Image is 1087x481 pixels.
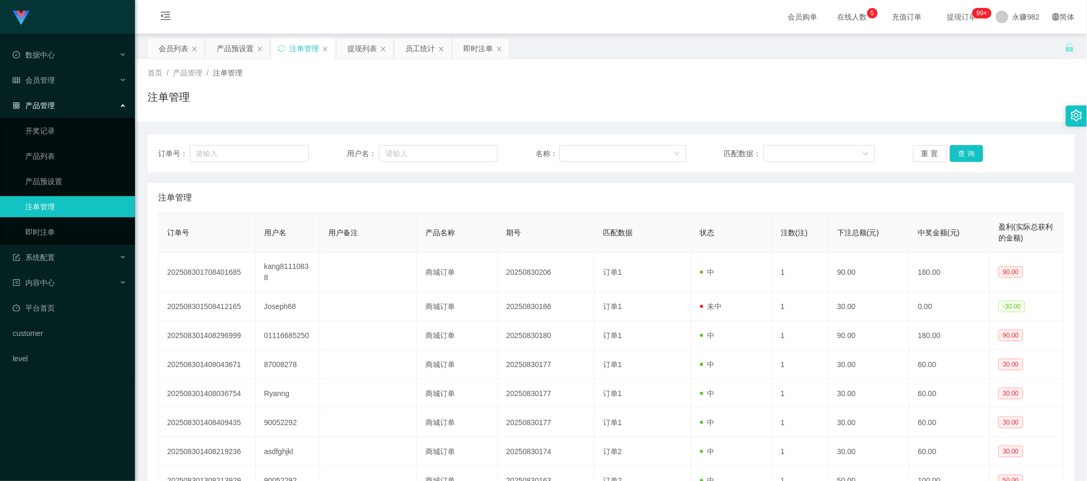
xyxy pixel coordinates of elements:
td: 202508301408296999 [159,321,256,350]
span: 订单号 [167,228,189,237]
td: 202508301708401685 [159,253,256,292]
span: 内容中心 [13,278,55,287]
span: 中 [700,447,715,456]
i: 图标: sync [278,45,285,52]
i: 图标: close [380,46,386,52]
td: 202508301408043671 [159,350,256,379]
span: 下注总额(元) [837,228,879,237]
span: 订单号： [158,148,190,159]
td: 20250830177 [498,350,595,379]
td: Ryanng [256,379,321,408]
span: 订单1 [603,268,622,276]
h1: 注单管理 [148,89,190,105]
button: 重 置 [913,145,947,162]
span: 订单1 [603,418,622,427]
td: 202508301408409435 [159,408,256,437]
a: customer [13,323,127,344]
span: 订单1 [603,302,622,311]
span: 90.00 [998,330,1023,341]
td: 1 [772,437,829,466]
span: 匹配数据 [603,228,633,237]
td: 20250830186 [498,292,595,321]
span: 首页 [148,69,162,77]
td: 202508301408219236 [159,437,256,466]
i: 图标: unlock [1065,43,1074,52]
span: 30.00 [998,359,1023,370]
span: 数据中心 [13,51,55,59]
span: 产品名称 [425,228,455,237]
td: 30.00 [829,408,909,437]
span: 名称： [536,148,559,159]
td: 商城订单 [417,292,498,321]
span: / [167,69,169,77]
td: 1 [772,253,829,292]
i: 图标: check-circle-o [13,51,20,59]
td: 1 [772,379,829,408]
td: 商城订单 [417,350,498,379]
i: 图标: down [674,150,680,158]
td: 202508301408036754 [159,379,256,408]
td: 商城订单 [417,253,498,292]
span: 产品管理 [173,69,202,77]
div: 会员列表 [159,39,188,59]
i: 图标: profile [13,279,20,286]
span: / [207,69,209,77]
span: 系统配置 [13,253,55,262]
td: 30.00 [829,292,909,321]
td: 30.00 [829,379,909,408]
td: 0.00 [909,292,990,321]
td: 90.00 [829,253,909,292]
span: 注数(注) [781,228,808,237]
div: 提现列表 [347,39,377,59]
span: 未中 [700,302,722,311]
td: Joseph68 [256,292,321,321]
i: 图标: close [322,46,328,52]
button: 查 询 [950,145,984,162]
div: 即时注单 [463,39,493,59]
span: 盈利(实际总获利的金额) [998,223,1053,242]
td: 60.00 [909,437,990,466]
span: 中 [700,418,715,427]
span: 订单1 [603,389,622,398]
td: 20250830206 [498,253,595,292]
td: 90052292 [256,408,321,437]
span: 30.00 [998,388,1023,399]
td: 90.00 [829,321,909,350]
span: 匹配数据： [724,148,763,159]
img: logo.9652507e.png [13,11,30,25]
span: 30.00 [998,446,1023,457]
td: 20250830174 [498,437,595,466]
td: 1 [772,292,829,321]
i: 图标: table [13,76,20,84]
i: 图标: menu-fold [148,1,183,34]
td: 商城订单 [417,408,498,437]
i: 图标: down [862,150,869,158]
i: 图标: close [191,46,198,52]
td: 60.00 [909,350,990,379]
i: 图标: setting [1071,110,1082,121]
td: 30.00 [829,437,909,466]
td: 20250830177 [498,408,595,437]
td: 01116685250 [256,321,321,350]
i: 图标: global [1052,13,1060,21]
td: 1 [772,408,829,437]
td: 202508301508412165 [159,292,256,321]
td: 商城订单 [417,437,498,466]
td: 180.00 [909,253,990,292]
span: 30.00 [998,417,1023,428]
span: 用户备注 [328,228,358,237]
span: 中 [700,268,715,276]
a: 注单管理 [25,196,127,217]
sup: 5 [867,8,878,18]
div: 产品预设置 [217,39,254,59]
td: 20250830177 [498,379,595,408]
i: 图标: close [496,46,502,52]
a: 产品预设置 [25,171,127,192]
span: 会员管理 [13,76,55,84]
span: 中 [700,360,715,369]
i: 图标: appstore-o [13,102,20,109]
div: 注单管理 [289,39,319,59]
td: 商城订单 [417,321,498,350]
a: 产品列表 [25,146,127,167]
td: 1 [772,321,829,350]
